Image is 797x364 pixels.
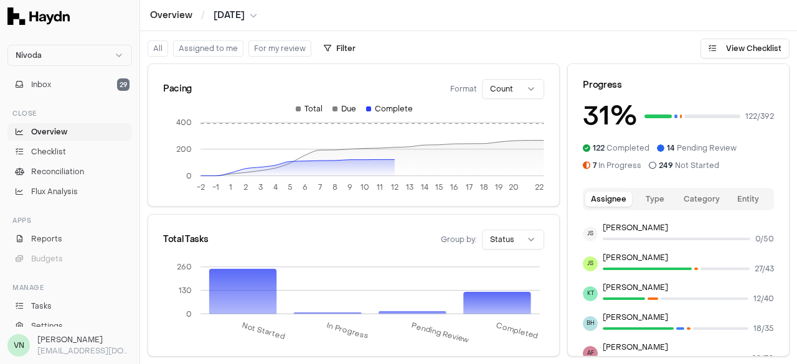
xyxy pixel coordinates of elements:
[176,144,192,154] tspan: 200
[603,312,774,322] p: [PERSON_NAME]
[755,264,774,274] span: 27 / 43
[186,171,192,181] tspan: 0
[406,182,413,192] tspan: 13
[377,182,383,192] tspan: 11
[753,324,774,334] span: 18 / 35
[31,320,63,332] span: Settings
[326,320,370,341] tspan: In Progress
[583,256,598,271] span: JS
[31,166,84,177] span: Reconciliation
[745,111,774,121] span: 122 / 392
[7,183,132,200] a: Flux Analysis
[273,182,278,192] tspan: 4
[148,40,168,57] button: All
[214,9,257,22] button: [DATE]
[7,143,132,161] a: Checklist
[303,182,308,192] tspan: 6
[603,223,774,233] p: [PERSON_NAME]
[441,235,477,245] span: Group by:
[495,182,503,192] tspan: 19
[177,262,192,272] tspan: 260
[585,192,632,207] button: Assignee
[7,278,132,297] div: Manage
[659,161,673,170] span: 249
[412,320,471,345] tspan: Pending Review
[186,309,192,319] tspan: 0
[752,353,774,363] span: 20 / 30
[659,161,719,170] span: Not Started
[243,182,248,192] tspan: 2
[16,50,42,60] span: Nivoda
[361,182,369,192] tspan: 10
[336,44,356,54] span: Filter
[31,253,63,264] span: Budgets
[150,9,257,22] nav: breadcrumb
[332,182,337,192] tspan: 8
[435,182,443,192] tspan: 15
[583,226,598,241] span: JS
[509,182,519,192] tspan: 20
[7,334,30,357] span: VN
[163,233,208,246] div: Total Tasks
[421,182,428,192] tspan: 14
[7,317,132,335] a: Settings
[753,294,774,304] span: 12 / 40
[179,286,192,296] tspan: 130
[755,234,774,244] span: 0 / 50
[583,346,598,361] span: AF
[450,84,477,94] span: Format
[7,230,132,248] a: Reports
[7,163,132,180] a: Reconciliation
[318,182,322,192] tspan: 7
[603,342,774,352] p: [PERSON_NAME]
[332,104,356,114] div: Due
[667,143,675,153] span: 14
[288,182,293,192] tspan: 5
[197,182,205,192] tspan: -2
[296,104,323,114] div: Total
[583,79,774,91] div: Progress
[7,45,132,66] button: Nivoda
[173,40,243,57] button: Assigned to me
[535,182,544,192] tspan: 22
[31,126,67,138] span: Overview
[316,39,363,58] button: Filter
[7,297,132,315] a: Tasks
[7,123,132,141] a: Overview
[480,182,488,192] tspan: 18
[31,79,51,90] span: Inbox
[667,143,737,153] span: Pending Review
[583,286,598,301] span: KT
[7,103,132,123] div: Close
[583,316,598,331] span: BH
[31,301,52,312] span: Tasks
[31,233,62,245] span: Reports
[163,83,192,95] div: Pacing
[212,182,219,192] tspan: -1
[7,7,70,25] img: Haydn Logo
[593,161,597,170] span: 7
[7,210,132,230] div: Apps
[700,39,790,58] button: View Checklist
[176,118,192,128] tspan: 400
[31,146,66,157] span: Checklist
[603,253,774,263] p: [PERSON_NAME]
[496,320,540,341] tspan: Completed
[583,96,637,136] h3: 31 %
[632,192,679,207] button: Type
[593,143,605,153] span: 122
[450,182,458,192] tspan: 16
[603,282,774,292] p: [PERSON_NAME]
[366,104,413,114] div: Complete
[258,182,263,192] tspan: 3
[391,182,398,192] tspan: 12
[214,9,245,22] span: [DATE]
[593,161,641,170] span: In Progress
[37,334,132,345] h3: [PERSON_NAME]
[37,345,132,357] p: [EMAIL_ADDRESS][DOMAIN_NAME]
[150,9,192,22] a: Overview
[593,143,649,153] span: Completed
[7,76,132,93] button: Inbox29
[725,192,771,207] button: Entity
[242,320,287,342] tspan: Not Started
